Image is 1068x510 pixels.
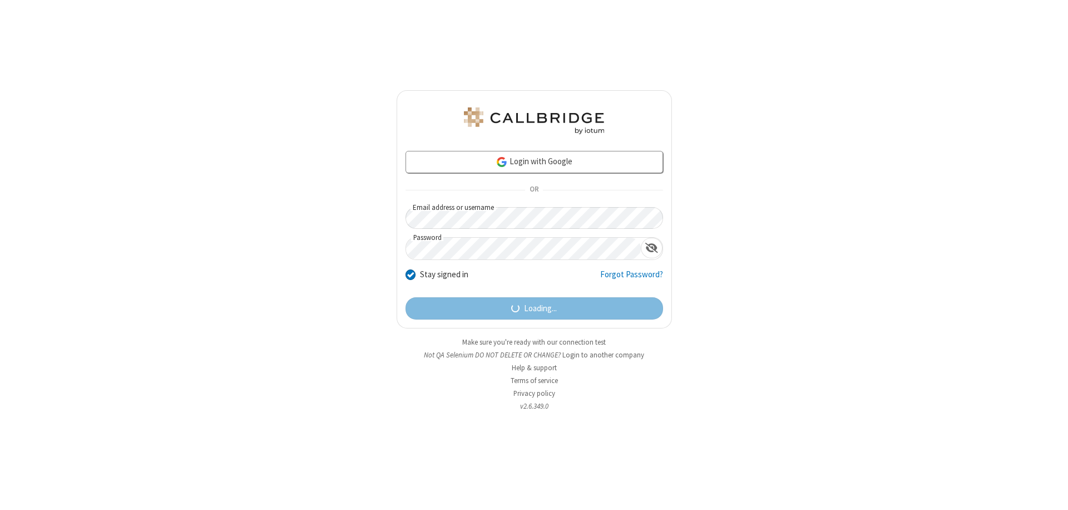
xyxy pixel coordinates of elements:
a: Make sure you're ready with our connection test [462,337,606,347]
img: google-icon.png [496,156,508,168]
a: Help & support [512,363,557,372]
button: Login to another company [562,350,644,360]
img: QA Selenium DO NOT DELETE OR CHANGE [462,107,606,134]
li: v2.6.349.0 [397,401,672,411]
span: OR [525,183,543,198]
label: Stay signed in [420,268,468,281]
a: Terms of service [511,376,558,385]
span: Loading... [524,302,557,315]
button: Loading... [406,297,663,320]
a: Privacy policy [513,389,555,398]
input: Password [406,238,641,259]
div: Show password [641,238,662,258]
input: Email address or username [406,207,663,229]
a: Forgot Password? [600,268,663,290]
li: Not QA Selenium DO NOT DELETE OR CHANGE? [397,350,672,360]
a: Login with Google [406,151,663,173]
